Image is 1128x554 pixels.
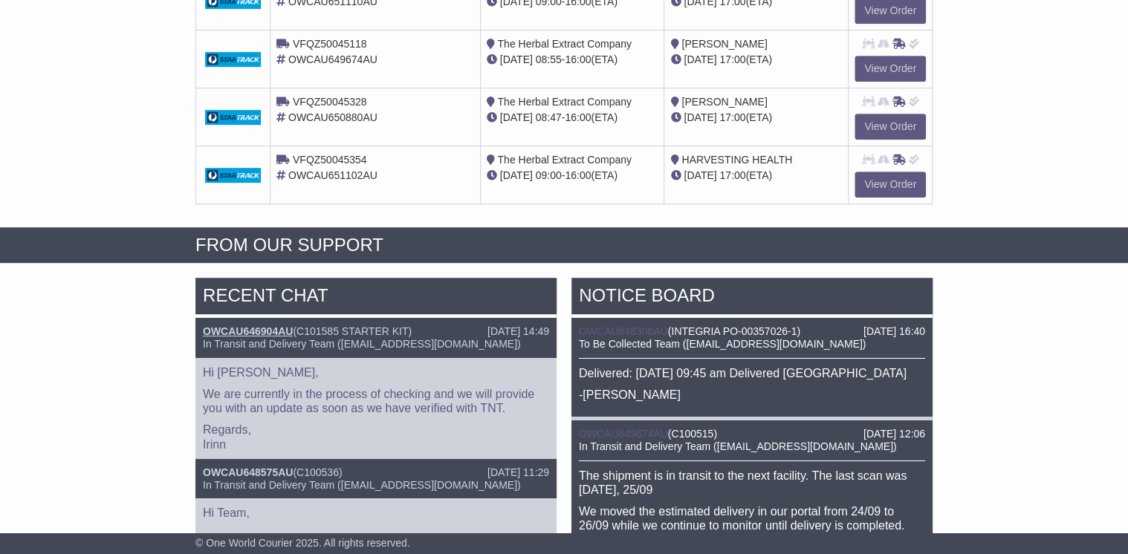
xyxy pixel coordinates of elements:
[205,110,261,125] img: GetCarrierServiceDarkLogo
[670,52,842,68] div: (ETA)
[500,111,533,123] span: [DATE]
[579,388,925,402] p: -[PERSON_NAME]
[579,325,668,337] a: OWCAU648306AU
[487,52,658,68] div: - (ETA)
[205,168,261,183] img: GetCarrierServiceDarkLogo
[571,278,933,318] div: NOTICE BOARD
[487,110,658,126] div: - (ETA)
[195,537,410,549] span: © One World Courier 2025. All rights reserved.
[293,96,367,108] span: VFQZ50045328
[487,466,549,479] div: [DATE] 11:29
[672,325,797,337] span: INTEGRIA PO-00357026-1
[670,110,842,126] div: (ETA)
[579,469,925,497] p: The shipment is in transit to the next facility. The last scan was [DATE], 25/09
[497,96,632,108] span: The Herbal Extract Company
[579,428,668,440] a: OWCAU649674AU
[863,428,925,440] div: [DATE] 12:06
[684,169,716,181] span: [DATE]
[579,428,925,440] div: ( )
[293,154,367,166] span: VFQZ50045354
[579,504,925,532] p: We moved the estimated delivery in our portal from 24/09 to 26/09 while we continue to monitor un...
[536,53,562,65] span: 08:55
[855,56,926,82] a: View Order
[288,53,377,65] span: OWCAU649674AU
[684,53,716,65] span: [DATE]
[203,466,549,479] div: ( )
[719,169,745,181] span: 17:00
[203,506,549,520] p: Hi Team,
[579,338,866,350] span: To Be Collected Team ([EMAIL_ADDRESS][DOMAIN_NAME])
[296,325,408,337] span: C101585 STARTER KIT
[536,169,562,181] span: 09:00
[855,172,926,198] a: View Order
[684,111,716,123] span: [DATE]
[672,428,714,440] span: C100515
[203,479,521,491] span: In Transit and Delivery Team ([EMAIL_ADDRESS][DOMAIN_NAME])
[487,168,658,183] div: - (ETA)
[719,111,745,123] span: 17:00
[195,235,933,256] div: FROM OUR SUPPORT
[536,111,562,123] span: 08:47
[681,96,767,108] span: [PERSON_NAME]
[500,53,533,65] span: [DATE]
[670,168,842,183] div: (ETA)
[681,154,792,166] span: HARVESTING HEALTH
[203,325,293,337] a: OWCAU646904AU
[565,169,591,181] span: 16:00
[855,114,926,140] a: View Order
[288,111,377,123] span: OWCAU650880AU
[497,154,632,166] span: The Herbal Extract Company
[719,53,745,65] span: 17:00
[203,325,549,338] div: ( )
[293,38,367,50] span: VFQZ50045118
[203,387,549,415] p: We are currently in the process of checking and we will provide you with an update as soon as we ...
[579,440,897,452] span: In Transit and Delivery Team ([EMAIL_ADDRESS][DOMAIN_NAME])
[203,365,549,379] p: Hi [PERSON_NAME],
[203,423,549,451] p: Regards, Irinn
[203,466,293,478] a: OWCAU648575AU
[863,325,925,338] div: [DATE] 16:40
[205,52,261,67] img: GetCarrierServiceDarkLogo
[579,366,925,380] p: Delivered: [DATE] 09:45 am Delivered [GEOGRAPHIC_DATA]
[288,169,377,181] span: OWCAU651102AU
[203,338,521,350] span: In Transit and Delivery Team ([EMAIL_ADDRESS][DOMAIN_NAME])
[500,169,533,181] span: [DATE]
[487,325,549,338] div: [DATE] 14:49
[681,38,767,50] span: [PERSON_NAME]
[497,38,632,50] span: The Herbal Extract Company
[195,278,557,318] div: RECENT CHAT
[565,111,591,123] span: 16:00
[296,466,339,478] span: C100536
[565,53,591,65] span: 16:00
[579,325,925,338] div: ( )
